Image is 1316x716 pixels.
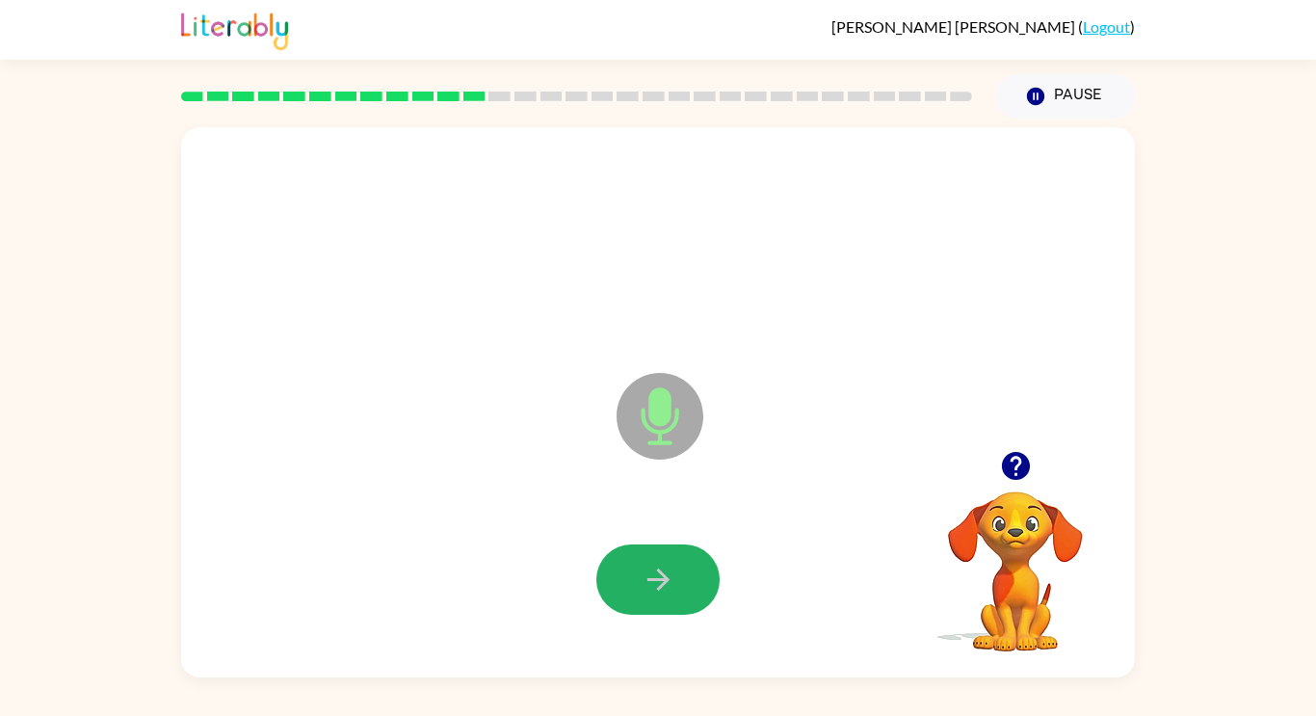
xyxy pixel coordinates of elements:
img: Literably [181,8,288,50]
span: [PERSON_NAME] [PERSON_NAME] [831,17,1078,36]
a: Logout [1083,17,1130,36]
div: ( ) [831,17,1135,36]
video: Your browser must support playing .mp4 files to use Literably. Please try using another browser. [919,462,1112,654]
button: Pause [995,74,1135,119]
